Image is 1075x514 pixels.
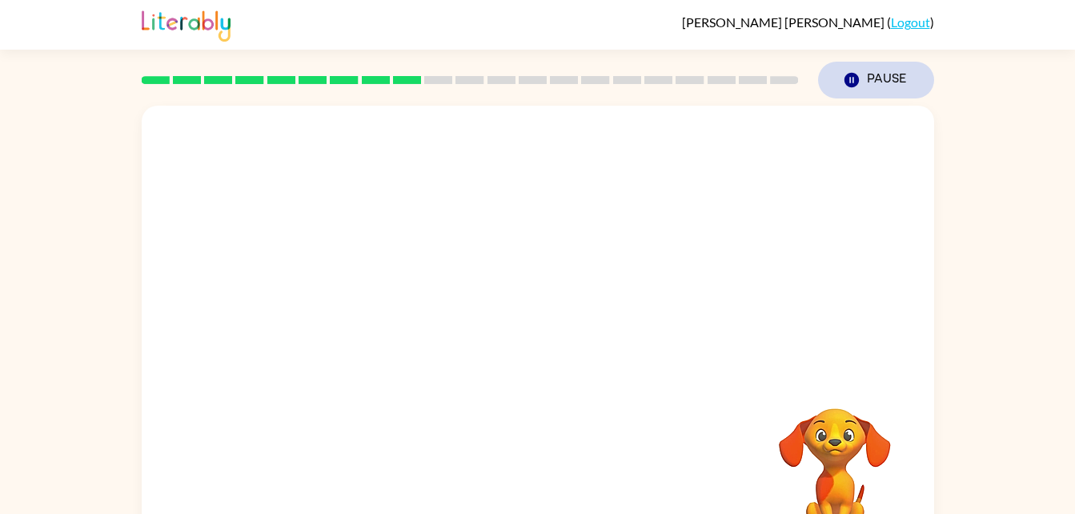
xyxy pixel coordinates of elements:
img: Literably [142,6,231,42]
button: Pause [818,62,934,98]
span: [PERSON_NAME] [PERSON_NAME] [682,14,887,30]
a: Logout [891,14,930,30]
div: ( ) [682,14,934,30]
